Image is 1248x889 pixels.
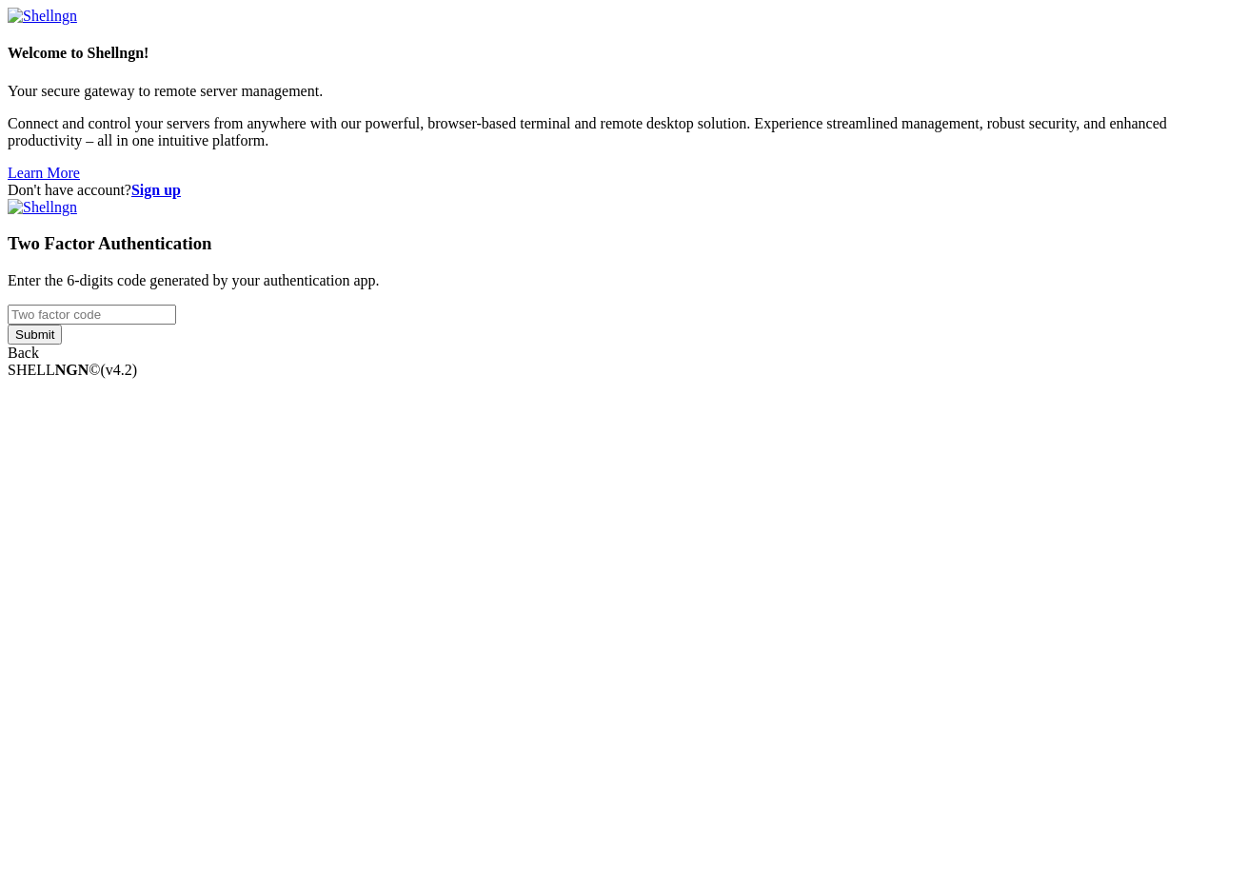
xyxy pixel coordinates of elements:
[8,182,1240,199] div: Don't have account?
[8,45,1240,62] h4: Welcome to Shellngn!
[8,305,176,325] input: Two factor code
[8,325,62,345] input: Submit
[8,272,1240,289] p: Enter the 6-digits code generated by your authentication app.
[8,199,77,216] img: Shellngn
[8,345,39,361] a: Back
[101,362,138,378] span: 4.2.0
[131,182,181,198] a: Sign up
[55,362,89,378] b: NGN
[8,165,80,181] a: Learn More
[8,233,1240,254] h3: Two Factor Authentication
[8,115,1240,149] p: Connect and control your servers from anywhere with our powerful, browser-based terminal and remo...
[8,83,1240,100] p: Your secure gateway to remote server management.
[8,8,77,25] img: Shellngn
[8,362,137,378] span: SHELL ©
